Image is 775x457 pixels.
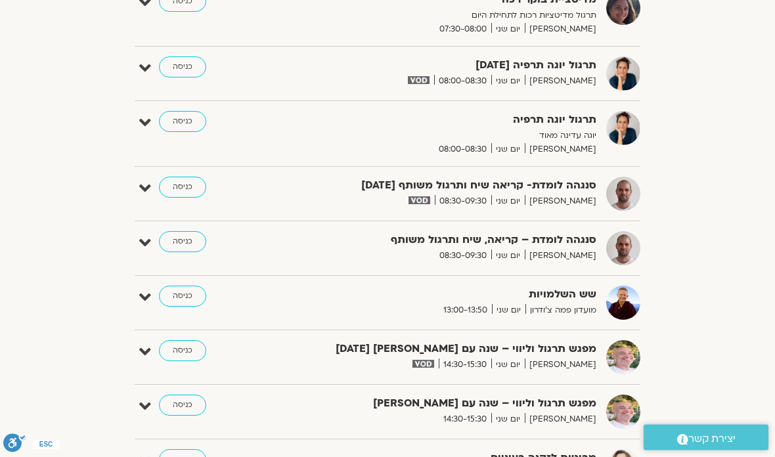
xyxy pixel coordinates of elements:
span: יום שני [491,359,525,372]
a: יצירת קשר [644,425,768,450]
strong: מפגש תרגול וליווי – שנה עם [PERSON_NAME] [DATE] [314,341,596,359]
span: 13:00-13:50 [439,304,492,318]
a: כניסה [159,286,206,307]
span: 08:30-09:30 [435,250,491,263]
a: כניסה [159,232,206,253]
a: כניסה [159,57,206,78]
strong: תרגול יוגה תרפיה [DATE] [314,57,596,75]
span: יצירת קשר [688,430,736,448]
strong: סנגהה לומדת – קריאה, שיח ותרגול משותף [314,232,596,250]
span: [PERSON_NAME] [525,359,596,372]
a: כניסה [159,395,206,416]
p: יוגה עדינה מאוד [314,129,596,143]
span: [PERSON_NAME] [525,143,596,157]
span: יום שני [491,413,525,427]
span: יום שני [491,143,525,157]
span: יום שני [491,23,525,37]
span: 14:30-15:30 [439,359,491,372]
span: [PERSON_NAME] [525,195,596,209]
span: 08:30-09:30 [435,195,491,209]
a: כניסה [159,341,206,362]
img: vodicon [412,360,434,368]
span: 07:30-08:00 [435,23,491,37]
span: [PERSON_NAME] [525,250,596,263]
span: 08:00-08:30 [434,143,491,157]
a: כניסה [159,112,206,133]
span: יום שני [492,304,525,318]
p: תרגול מדיטציות רכות לתחילת היום [314,9,596,23]
span: [PERSON_NAME] [525,23,596,37]
img: vodicon [409,197,430,205]
strong: מפגש תרגול וליווי – שנה עם [PERSON_NAME] [314,395,596,413]
strong: סנגהה לומדת- קריאה שיח ותרגול משותף [DATE] [314,177,596,195]
a: כניסה [159,177,206,198]
span: 08:00-08:30 [434,75,491,89]
strong: תרגול יוגה תרפיה [314,112,596,129]
span: מועדון פמה צ'ודרון [525,304,596,318]
strong: שש השלמויות [314,286,596,304]
span: יום שני [491,75,525,89]
span: יום שני [491,250,525,263]
span: 14:30-15:30 [439,413,491,427]
span: [PERSON_NAME] [525,75,596,89]
img: vodicon [408,77,430,85]
span: יום שני [491,195,525,209]
span: [PERSON_NAME] [525,413,596,427]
